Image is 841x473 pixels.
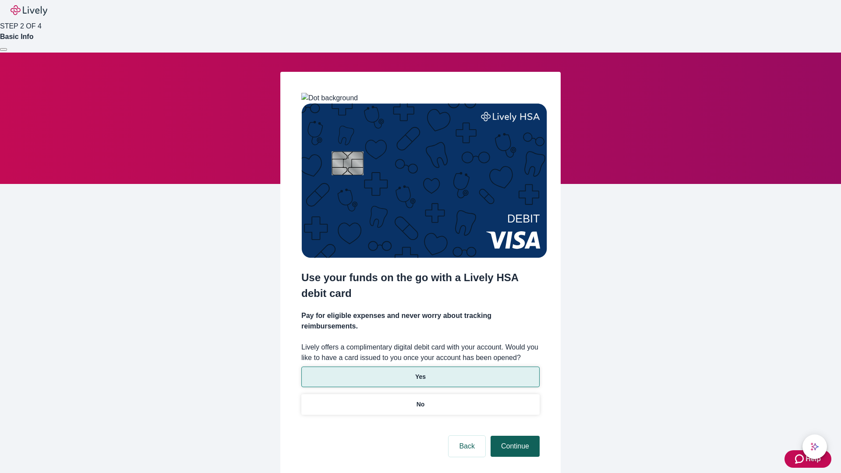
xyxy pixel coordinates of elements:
label: Lively offers a complimentary digital debit card with your account. Would you like to have a card... [301,342,540,363]
button: chat [802,434,827,459]
p: Yes [415,372,426,381]
button: Continue [491,436,540,457]
h4: Pay for eligible expenses and never worry about tracking reimbursements. [301,311,540,332]
button: Zendesk support iconHelp [784,450,831,468]
h2: Use your funds on the go with a Lively HSA debit card [301,270,540,301]
svg: Lively AI Assistant [810,442,819,451]
span: Help [806,454,821,464]
img: Lively [11,5,47,16]
svg: Zendesk support icon [795,454,806,464]
button: Yes [301,367,540,387]
button: Back [449,436,485,457]
img: Debit card [301,103,547,258]
p: No [417,400,425,409]
img: Dot background [301,93,358,103]
button: No [301,394,540,415]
